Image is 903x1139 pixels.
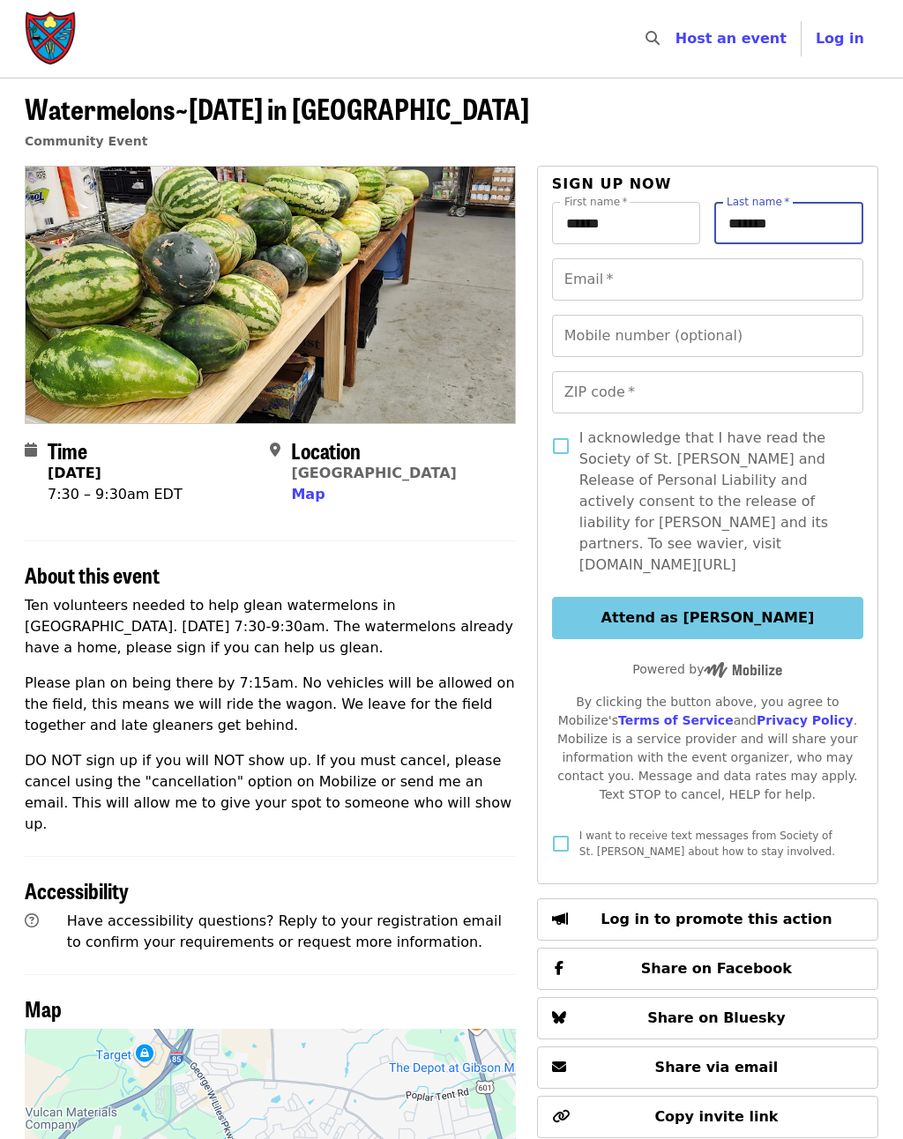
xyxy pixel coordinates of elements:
button: Log in to promote this action [537,898,878,941]
input: Search [670,18,684,60]
span: I want to receive text messages from Society of St. [PERSON_NAME] about how to stay involved. [579,830,835,858]
span: Map [291,486,325,502]
span: Map [25,993,62,1024]
i: question-circle icon [25,912,39,929]
input: Email [552,258,863,301]
i: map-marker-alt icon [270,442,280,458]
button: Share on Bluesky [537,997,878,1039]
span: Log in [816,30,864,47]
button: Attend as [PERSON_NAME] [552,597,863,639]
span: Log in to promote this action [601,911,832,927]
span: Share on Bluesky [647,1009,786,1026]
a: [GEOGRAPHIC_DATA] [291,465,456,481]
button: Share via email [537,1046,878,1089]
span: Have accessibility questions? Reply to your registration email to confirm your requirements or re... [67,912,502,950]
input: Last name [714,202,863,244]
strong: [DATE] [48,465,101,481]
div: By clicking the button above, you agree to Mobilize's and . Mobilize is a service provider and wi... [552,693,863,804]
a: Community Event [25,134,147,148]
button: Copy invite link [537,1096,878,1138]
input: Mobile number (optional) [552,315,863,357]
span: Sign up now [552,175,672,192]
button: Log in [802,21,878,56]
img: Watermelons~Monday in Concord organized by Society of St. Andrew [26,167,515,422]
input: ZIP code [552,371,863,413]
span: Time [48,435,87,465]
p: Ten volunteers needed to help glean watermelons in [GEOGRAPHIC_DATA]. [DATE] 7:30-9:30am. The wat... [25,595,516,659]
p: DO NOT sign up if you will NOT show up. If you must cancel, please cancel using the "cancellation... [25,750,516,835]
i: search icon [646,30,660,47]
span: Share on Facebook [641,960,792,977]
span: Copy invite link [654,1108,778,1125]
img: Society of St. Andrew - Home [25,11,78,67]
label: Last name [727,197,789,207]
span: Powered by [632,662,782,676]
label: First name [564,197,628,207]
img: Powered by Mobilize [704,662,782,678]
button: Map [291,484,325,505]
div: 7:30 – 9:30am EDT [48,484,183,505]
p: Please plan on being there by 7:15am. No vehicles will be allowed on the field, this means we wil... [25,673,516,736]
a: Privacy Policy [757,713,854,727]
i: calendar icon [25,442,37,458]
span: About this event [25,559,160,590]
span: Accessibility [25,875,129,905]
span: Watermelons~[DATE] in [GEOGRAPHIC_DATA] [25,87,529,129]
span: Location [291,435,361,465]
a: Terms of Service [618,713,734,727]
span: I acknowledge that I have read the Society of St. [PERSON_NAME] and Release of Personal Liability... [579,428,849,576]
span: Share via email [655,1059,779,1076]
button: Share on Facebook [537,948,878,990]
a: Host an event [675,30,787,47]
input: First name [552,202,701,244]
